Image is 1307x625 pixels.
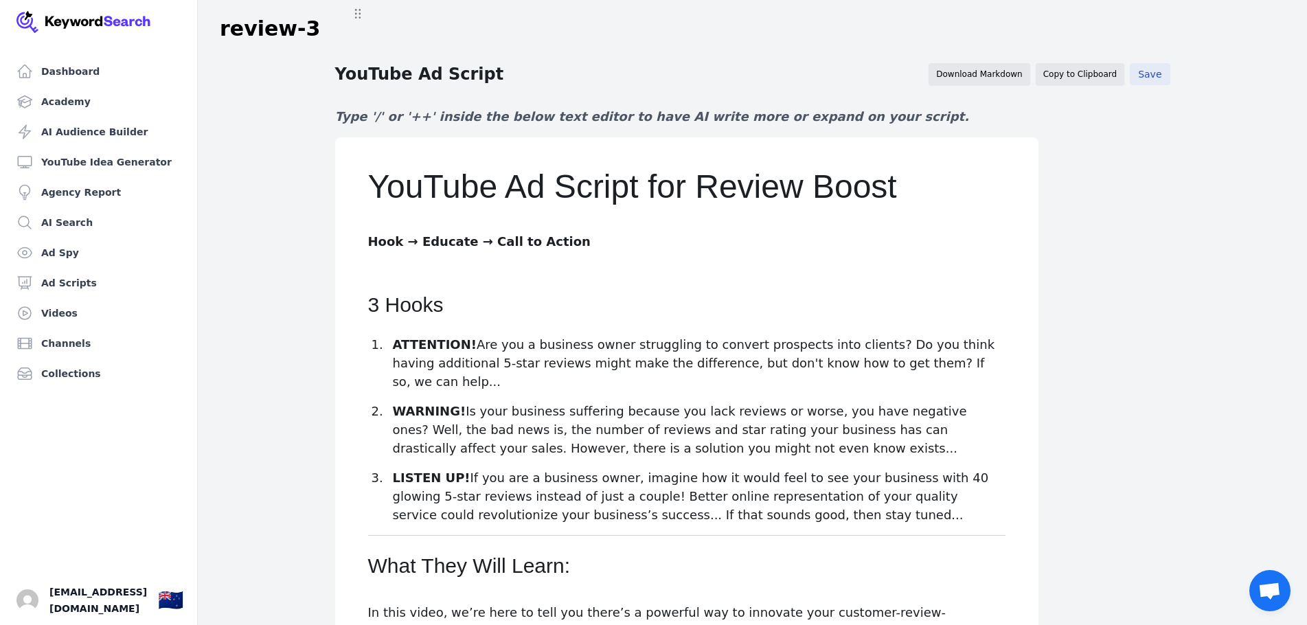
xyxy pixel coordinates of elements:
button: Download Markdown [929,63,1030,85]
button: Save [1130,63,1170,85]
a: Collections [11,360,186,387]
a: Dashboard [11,58,186,85]
p: Is your business suffering because you lack reviews or worse, you have negative ones? Well, the b... [392,402,1005,457]
a: Ad Spy [11,239,186,266]
strong: Hook → Educate → Call to Action [368,234,591,249]
strong: LISTEN UP! [392,470,470,485]
strong: WARNING! [392,404,466,418]
a: Videos [11,299,186,327]
p: If you are a business owner, imagine how it would feel to see your business with 40 glowing 5-sta... [392,468,1005,524]
a: AI Search [11,209,186,236]
strong: ATTENTION! [392,337,476,352]
span: [EMAIL_ADDRESS][DOMAIN_NAME] [49,584,147,617]
a: YouTube Idea Generator [11,148,186,176]
a: Channels [11,330,186,357]
h1: YouTube Ad Script for Review Boost [368,170,1005,203]
p: Are you a business owner struggling to convert prospects into clients? Do you think having additi... [392,335,1005,391]
button: Copy to Clipboard [1036,63,1124,85]
h1: review-3 [220,16,320,41]
a: Academy [11,88,186,115]
a: Agency Report [11,179,186,206]
button: 🇳🇿 [158,587,183,614]
h2: 3 Hooks [368,291,1005,319]
div: Type '/' or '++' inside the below text editor to have AI write more or expand on your script. [335,96,1170,137]
button: Open user button [16,589,38,611]
a: AI Audience Builder [11,118,186,146]
div: YouTube Ad Script [335,63,504,85]
div: 🇳🇿 [158,588,183,613]
a: Open chat [1249,570,1291,611]
a: Ad Scripts [11,269,186,297]
h2: What They Will Learn: [368,552,1005,580]
img: Your Company [16,11,151,33]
